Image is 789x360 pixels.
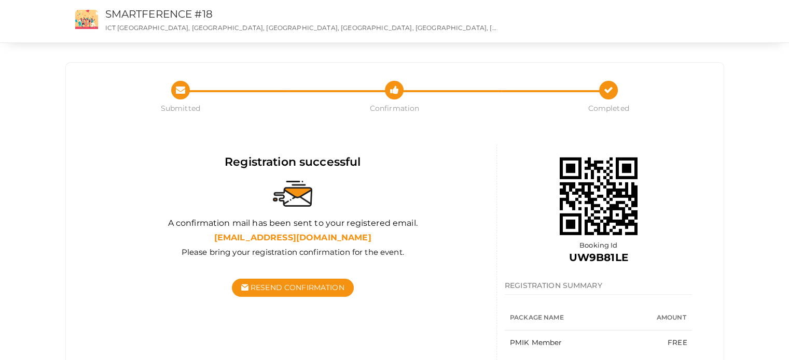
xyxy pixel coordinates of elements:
img: 68e374a946e0fb00015b33d1 [547,145,650,248]
td: PMIK Member [505,330,636,355]
span: Resend Confirmation [251,283,344,292]
span: FREE [668,338,687,347]
span: Booking Id [579,241,617,249]
span: Submitted [74,103,288,113]
span: Completed [502,103,716,113]
div: Registration successful [97,154,489,170]
b: UW9B81LE [569,251,628,264]
b: [EMAIL_ADDRESS][DOMAIN_NAME] [214,233,371,242]
span: Confirmation [287,103,502,113]
a: SMARTFERENCE #18 [105,8,213,20]
img: sent-email.svg [273,181,312,207]
span: REGISTRATION SUMMARY [505,281,602,290]
img: event2.png [75,10,98,29]
button: Resend Confirmation [232,279,354,297]
th: Amount [636,305,693,330]
label: Please bring your registration confirmation for the event. [182,247,404,257]
label: A confirmation mail has been sent to your registered email. [168,218,418,229]
p: ICT [GEOGRAPHIC_DATA], [GEOGRAPHIC_DATA], [GEOGRAPHIC_DATA], [GEOGRAPHIC_DATA], [GEOGRAPHIC_DATA]... [105,23,500,32]
th: Package Name [505,305,636,330]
